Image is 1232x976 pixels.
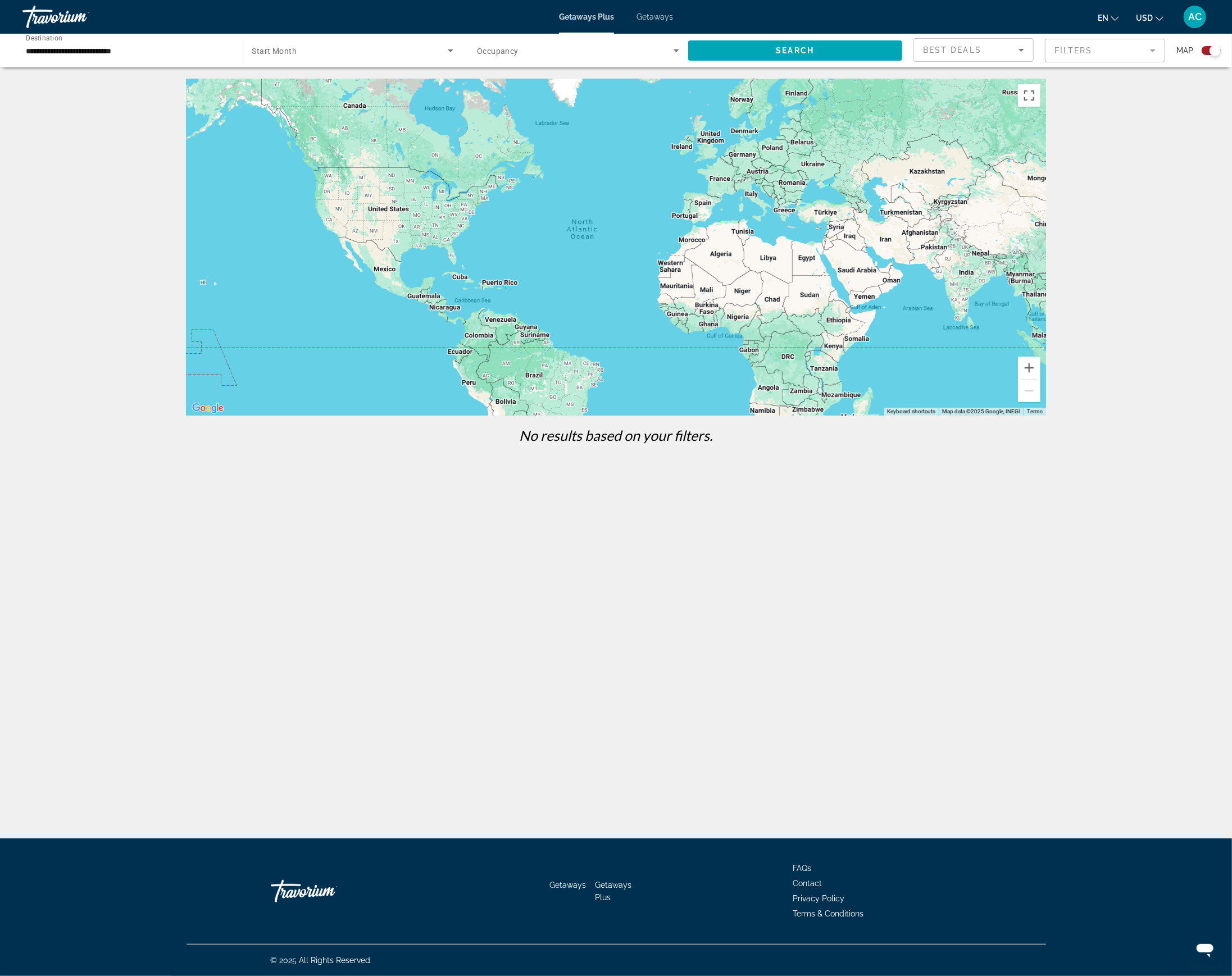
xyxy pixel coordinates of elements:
[776,46,814,55] span: Search
[1136,10,1163,26] button: Change currency
[887,408,935,416] button: Keyboard shortcuts
[1045,38,1165,63] button: Filter
[793,894,845,903] a: Privacy Policy
[1188,11,1202,22] span: AC
[1027,408,1043,414] a: Terms (opens in new tab)
[549,881,586,890] a: Getaways
[252,47,297,56] span: Start Month
[1180,5,1210,29] button: User Menu
[26,34,62,42] span: Destination
[189,401,226,416] a: Open this area in Google Maps (opens a new window)
[271,956,372,965] span: © 2025 All Rights Reserved.
[923,45,981,54] span: Best Deals
[688,40,903,61] button: Search
[595,881,631,902] a: Getaways Plus
[1018,380,1040,402] button: Zoom out
[181,427,1052,444] p: No results based on your filters.
[1187,931,1223,967] iframe: Button to launch messaging window
[1018,84,1040,107] button: Toggle fullscreen view
[1136,13,1153,22] span: USD
[923,43,1024,57] mat-select: Sort by
[942,408,1020,414] span: Map data ©2025 Google, INEGI
[637,12,673,21] a: Getaways
[559,12,614,21] a: Getaways Plus
[1018,357,1040,379] button: Zoom in
[1098,10,1119,26] button: Change language
[1098,13,1108,22] span: en
[271,874,383,908] a: Travorium
[793,909,864,918] a: Terms & Conditions
[477,47,519,56] span: Occupancy
[793,879,822,888] a: Contact
[793,864,812,873] a: FAQs
[22,2,135,31] a: Travorium
[189,401,226,416] img: Google
[1176,43,1193,58] span: Map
